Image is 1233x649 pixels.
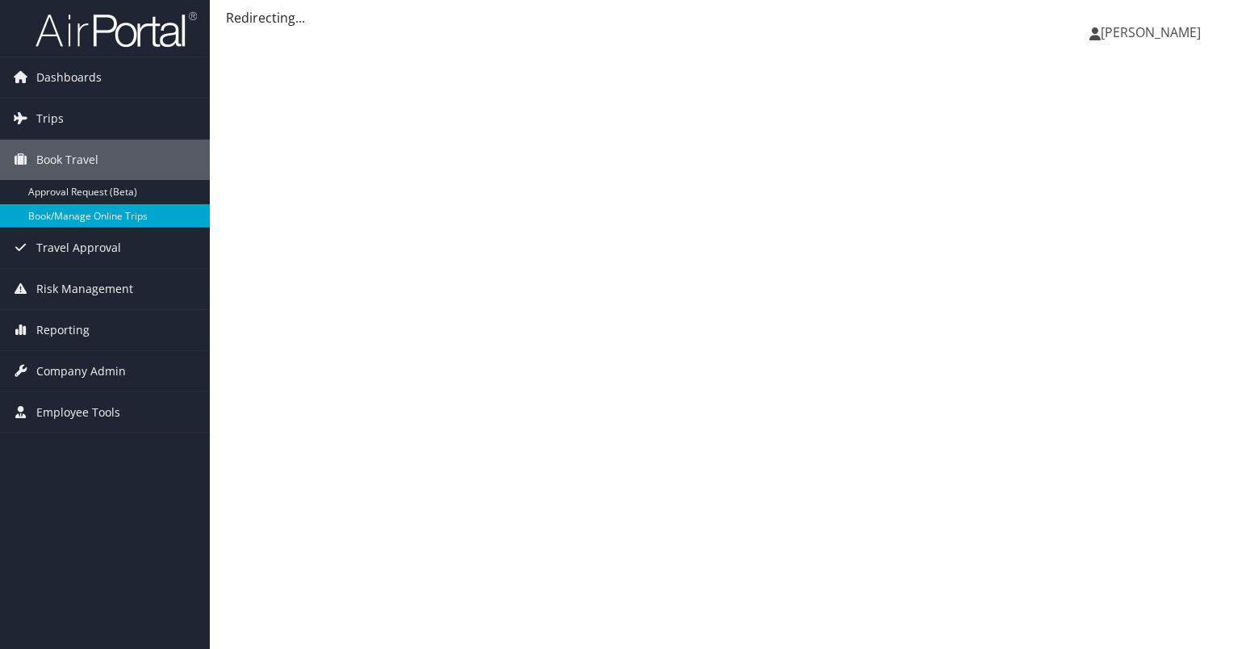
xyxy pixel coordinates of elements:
[36,10,197,48] img: airportal-logo.png
[36,269,133,309] span: Risk Management
[36,228,121,268] span: Travel Approval
[36,140,98,180] span: Book Travel
[36,351,126,391] span: Company Admin
[1089,8,1217,57] a: [PERSON_NAME]
[226,8,1217,27] div: Redirecting...
[1101,23,1201,41] span: [PERSON_NAME]
[36,310,90,350] span: Reporting
[36,98,64,139] span: Trips
[36,392,120,433] span: Employee Tools
[36,57,102,98] span: Dashboards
